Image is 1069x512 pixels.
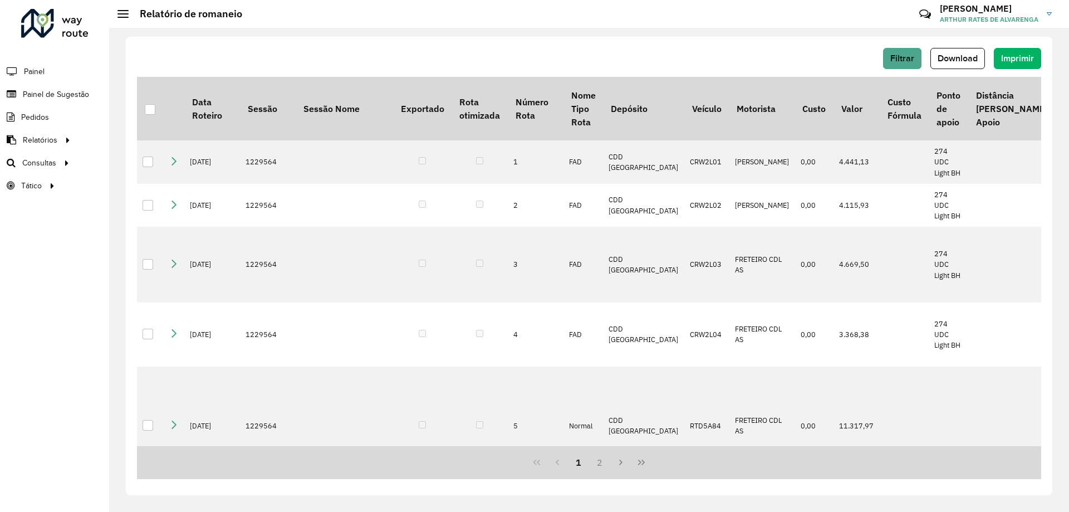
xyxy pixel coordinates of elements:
a: Contato Rápido [913,2,937,26]
td: FRETEIRO CDL AS [729,227,795,302]
td: [PERSON_NAME] [729,184,795,227]
td: 3.368,38 [833,303,880,367]
h2: Relatório de romaneio [129,8,242,20]
td: FAD [563,140,603,184]
span: Pedidos [21,111,49,123]
th: Motorista [729,77,795,140]
td: FAD [563,227,603,302]
td: 4.441,13 [833,140,880,184]
th: Valor [833,77,880,140]
span: Filtrar [890,53,914,63]
td: CDD [GEOGRAPHIC_DATA] [603,367,684,485]
span: Painel de Sugestão [23,89,89,100]
th: Veículo [684,77,729,140]
td: [DATE] [184,184,240,227]
th: Ponto de apoio [929,77,968,140]
td: 5 [508,367,563,485]
td: 274 UDC Light BH [929,184,968,227]
td: 4.669,50 [833,227,880,302]
button: 2 [589,452,610,473]
td: CRW2L03 [684,227,729,302]
th: Custo Fórmula [880,77,929,140]
td: 1229564 [240,367,296,485]
td: 1229564 [240,303,296,367]
td: [DATE] [184,367,240,485]
span: Painel [24,66,45,77]
td: 1229564 [240,140,296,184]
button: Last Page [631,452,652,473]
td: [DATE] [184,227,240,302]
th: Distância [PERSON_NAME] Apoio [968,77,1055,140]
td: 1 [508,140,563,184]
td: CDD [GEOGRAPHIC_DATA] [603,140,684,184]
td: 0,00 [795,367,833,485]
th: Sessão [240,77,296,140]
button: Next Page [610,452,631,473]
th: Depósito [603,77,684,140]
span: Tático [21,180,42,192]
td: [DATE] [184,303,240,367]
button: 1 [568,452,589,473]
span: Consultas [22,157,56,169]
h3: [PERSON_NAME] [940,3,1038,14]
td: RTD5A84 [684,367,729,485]
td: 4.115,93 [833,184,880,227]
td: 274 UDC Light BH [929,303,968,367]
td: CRW2L01 [684,140,729,184]
span: Download [938,53,978,63]
button: Download [930,48,985,69]
button: Imprimir [994,48,1041,69]
td: CDD [GEOGRAPHIC_DATA] [603,227,684,302]
td: CRW2L02 [684,184,729,227]
td: CDD [GEOGRAPHIC_DATA] [603,184,684,227]
span: Relatórios [23,134,57,146]
td: FAD [563,303,603,367]
button: Filtrar [883,48,921,69]
span: Imprimir [1001,53,1034,63]
th: Custo [795,77,833,140]
td: 1229564 [240,227,296,302]
th: Data Roteiro [184,77,240,140]
td: 0,00 [795,227,833,302]
td: 274 UDC Light BH [929,140,968,184]
td: FAD [563,184,603,227]
td: 3 [508,227,563,302]
td: FRETEIRO CDL AS [729,303,795,367]
td: 2 [508,184,563,227]
td: 0,00 [795,140,833,184]
td: Normal [563,367,603,485]
td: CRW2L04 [684,303,729,367]
td: [PERSON_NAME] [729,140,795,184]
td: 0,00 [795,303,833,367]
th: Exportado [393,77,452,140]
th: Sessão Nome [296,77,393,140]
th: Nome Tipo Rota [563,77,603,140]
td: 4 [508,303,563,367]
span: ARTHUR RATES DE ALVARENGA [940,14,1038,25]
td: 11.317,97 [833,367,880,485]
td: [DATE] [184,140,240,184]
td: CDD [GEOGRAPHIC_DATA] [603,303,684,367]
th: Número Rota [508,77,563,140]
th: Rota otimizada [452,77,507,140]
td: 1229564 [240,184,296,227]
td: 0,00 [795,184,833,227]
td: FRETEIRO CDL AS [729,367,795,485]
td: 274 UDC Light BH [929,227,968,302]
